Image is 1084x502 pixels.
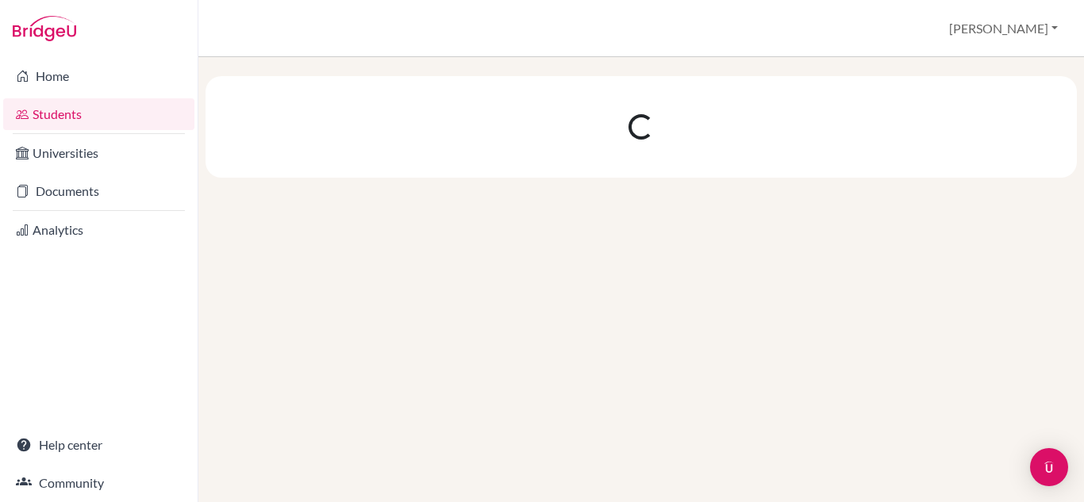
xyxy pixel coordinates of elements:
[3,98,194,130] a: Students
[3,467,194,499] a: Community
[942,13,1065,44] button: [PERSON_NAME]
[13,16,76,41] img: Bridge-U
[3,429,194,461] a: Help center
[3,60,194,92] a: Home
[3,175,194,207] a: Documents
[1030,448,1068,486] div: Open Intercom Messenger
[3,214,194,246] a: Analytics
[3,137,194,169] a: Universities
